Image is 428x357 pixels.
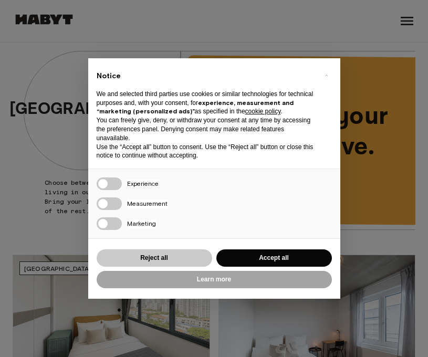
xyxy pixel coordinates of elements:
strong: experience, measurement and “marketing (personalized ads)” [97,99,294,115]
p: You can freely give, deny, or withdraw your consent at any time by accessing the preferences pane... [97,116,315,142]
button: Learn more [97,271,332,288]
h2: Notice [97,71,315,81]
button: Reject all [97,249,212,267]
span: × [325,69,328,81]
button: Accept all [216,249,332,267]
span: Experience [127,180,159,188]
span: Marketing [127,219,156,228]
a: cookie policy [245,108,281,115]
button: Close this notice [318,67,335,83]
p: Use the “Accept all” button to consent. Use the “Reject all” button or close this notice to conti... [97,143,315,161]
span: Measurement [127,199,168,208]
p: We and selected third parties use cookies or similar technologies for technical purposes and, wit... [97,90,315,116]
